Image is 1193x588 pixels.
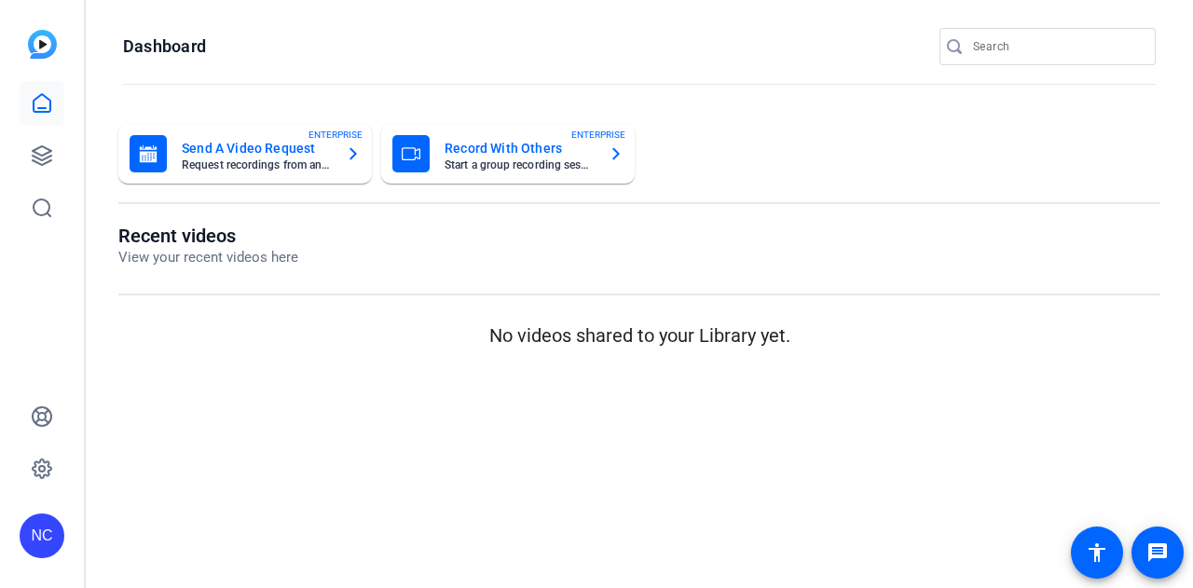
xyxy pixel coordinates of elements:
[118,124,372,184] button: Send A Video RequestRequest recordings from anyone, anywhereENTERPRISE
[445,137,594,159] mat-card-title: Record With Others
[445,159,594,171] mat-card-subtitle: Start a group recording session
[381,124,635,184] button: Record With OthersStart a group recording sessionENTERPRISE
[1086,541,1108,564] mat-icon: accessibility
[20,513,64,558] div: NC
[118,225,298,247] h1: Recent videos
[1146,541,1169,564] mat-icon: message
[123,35,206,58] h1: Dashboard
[182,137,331,159] mat-card-title: Send A Video Request
[309,128,363,142] span: ENTERPRISE
[182,159,331,171] mat-card-subtitle: Request recordings from anyone, anywhere
[118,321,1160,349] p: No videos shared to your Library yet.
[118,247,298,268] p: View your recent videos here
[28,30,57,59] img: blue-gradient.svg
[571,128,625,142] span: ENTERPRISE
[973,35,1141,58] input: Search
